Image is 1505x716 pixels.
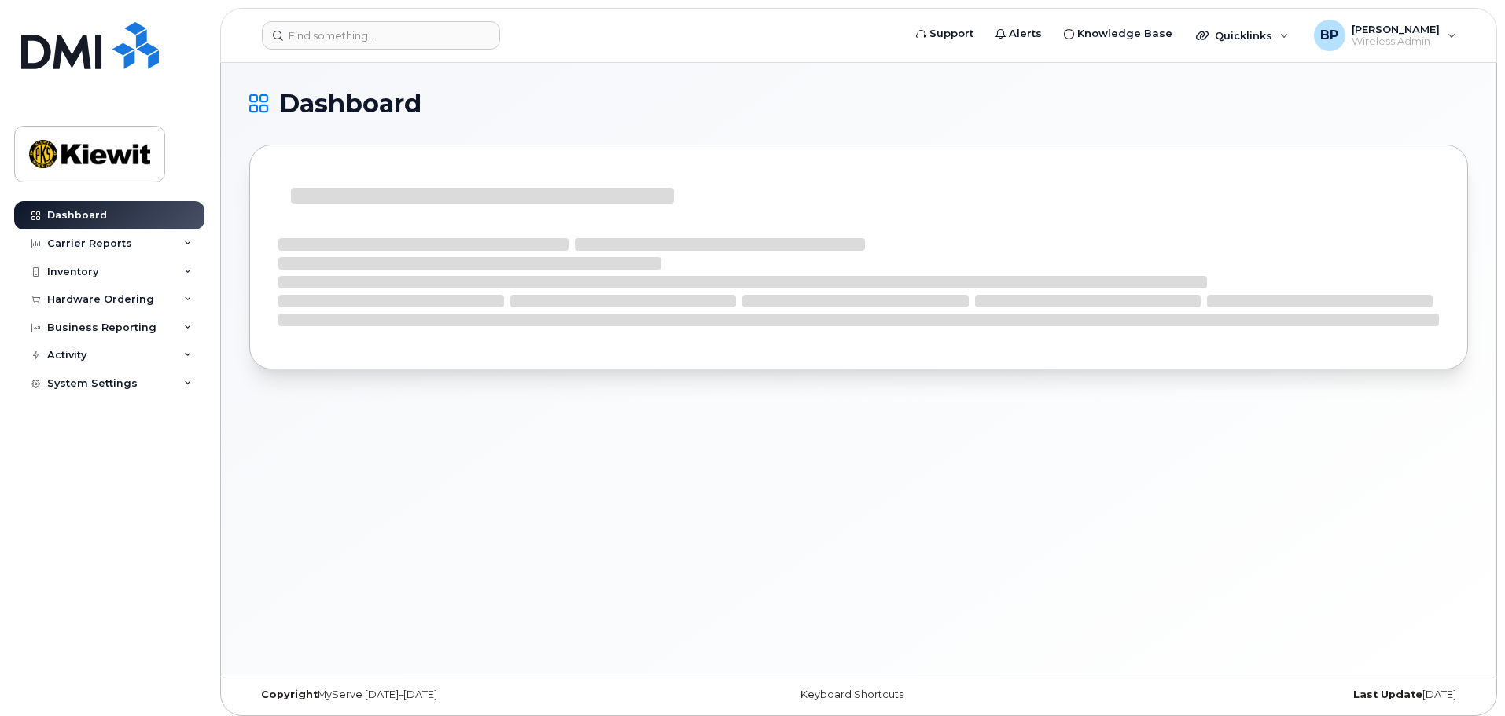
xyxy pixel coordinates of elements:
strong: Last Update [1353,688,1422,700]
div: MyServe [DATE]–[DATE] [249,688,656,701]
strong: Copyright [261,688,318,700]
span: Dashboard [279,92,421,116]
a: Keyboard Shortcuts [800,688,903,700]
div: [DATE] [1062,688,1468,701]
